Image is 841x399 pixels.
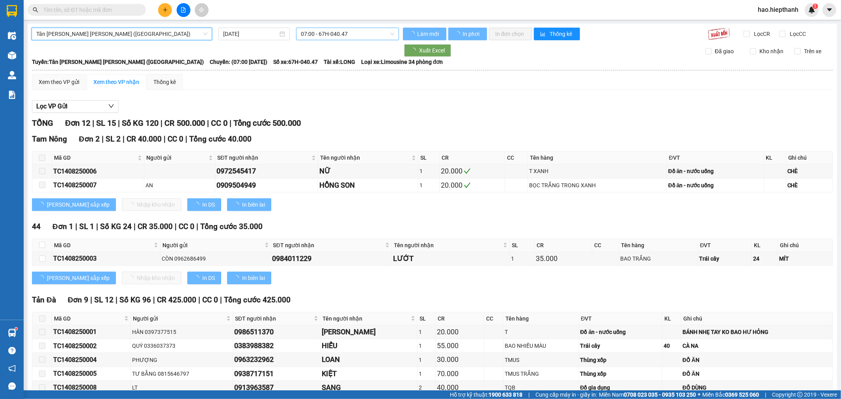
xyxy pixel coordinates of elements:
div: QUÝ 0336037373 [132,341,231,350]
span: Đơn 1 [52,222,73,231]
span: Làm mới [417,30,440,38]
span: In DS [202,200,215,209]
span: search [33,7,38,13]
div: TC1408250005 [53,369,129,378]
span: Xuất Excel [419,46,445,55]
span: Tản Đà [32,295,56,304]
span: | [92,118,94,128]
span: Đơn 12 [65,118,90,128]
span: Mã GD [54,153,136,162]
span: Tân Châu - Hồ Chí Minh (Giường) [36,28,207,40]
span: 44 [32,222,41,231]
div: BAO NHIỀU MÀU [505,341,577,350]
div: 40.000 [437,382,483,393]
span: Tổng cước 500.000 [233,118,301,128]
span: Lọc CR [751,30,772,38]
div: CÒN 0962686499 [162,254,269,263]
span: | [220,295,222,304]
div: BỌC TRẮNG TRONG XANH [529,181,665,190]
span: Người gửi [133,314,225,323]
button: Nhập kho nhận [122,272,181,284]
div: PHƯỢNG [132,356,231,364]
strong: 1900 633 818 [489,392,522,398]
th: SL [418,312,436,325]
span: | [185,134,187,144]
th: Ghi chú [786,151,833,164]
button: Lọc VP Gửi [32,100,119,113]
th: Tên hàng [503,312,579,325]
div: CHÈ [787,167,831,175]
span: CC 0 [202,295,218,304]
th: Tên hàng [528,151,667,164]
div: LOAN [322,354,416,365]
div: 40 [664,341,680,350]
span: loading [233,275,242,281]
div: Đồ gia dụng [580,383,661,392]
span: | [528,390,530,399]
span: loading [409,31,416,37]
span: Tên người nhận [323,314,409,323]
div: ĐỒ ĂN [682,369,831,378]
span: 1 [814,4,817,9]
th: ĐVT [667,151,764,164]
button: Xuất Excel [404,44,451,57]
span: loading [410,48,419,53]
td: TC1408250002 [52,339,131,353]
span: Cung cấp máy in - giấy in: [535,390,597,399]
td: 0986511370 [233,325,321,339]
div: Thùng xốp [580,369,661,378]
span: Đơn 9 [68,295,89,304]
img: icon-new-feature [808,6,815,13]
span: | [96,222,98,231]
span: Trên xe [801,47,824,56]
span: copyright [797,392,803,397]
div: 0909504949 [216,180,317,191]
span: | [102,134,104,144]
div: BAO TRẮNG [621,254,697,263]
div: 1 [419,369,434,378]
div: 0986511370 [234,326,319,337]
div: Trái cây [580,341,661,350]
div: [PERSON_NAME] [322,326,416,337]
th: SL [418,151,440,164]
button: In đơn chọn [489,28,532,40]
span: SĐT người nhận [235,314,312,323]
span: Số KG 96 [119,295,151,304]
span: Tổng cước 40.000 [189,134,252,144]
td: TC1408250003 [52,252,160,266]
div: LT [132,383,231,392]
span: In phơi [462,30,481,38]
span: Loại xe: Limousine 34 phòng đơn [361,58,443,66]
span: Hỗ trợ kỹ thuật: [450,390,522,399]
span: | [164,134,166,144]
strong: 0708 023 035 - 0935 103 250 [624,392,696,398]
span: loading [194,202,202,207]
td: 0913963587 [233,381,321,395]
span: Đơn 2 [79,134,100,144]
span: [PERSON_NAME] sắp xếp [47,274,110,282]
td: 0972545417 [215,164,318,178]
span: Đã giao [712,47,737,56]
div: 0913963587 [234,382,319,393]
div: HỒNG SON [319,180,417,191]
button: In biên lai [227,272,271,284]
div: 20.000 [437,326,483,337]
img: warehouse-icon [8,329,16,337]
th: KL [752,239,778,252]
span: aim [199,7,204,13]
div: Thống kê [153,78,176,86]
span: CR 35.000 [138,222,173,231]
div: 1 [419,341,434,350]
span: Số KG 120 [122,118,159,128]
div: Đồ ăn - nước uống [580,328,661,336]
div: TC1408250001 [53,327,129,337]
div: TMUS TRẮNG [505,369,577,378]
img: warehouse-icon [8,71,16,79]
span: loading [38,275,47,281]
span: ⚪️ [698,393,700,396]
span: CC 0 [168,134,183,144]
span: | [153,295,155,304]
span: Tổng cước 35.000 [200,222,263,231]
div: LƯỚT [393,253,508,264]
span: Tên người nhận [394,241,502,250]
